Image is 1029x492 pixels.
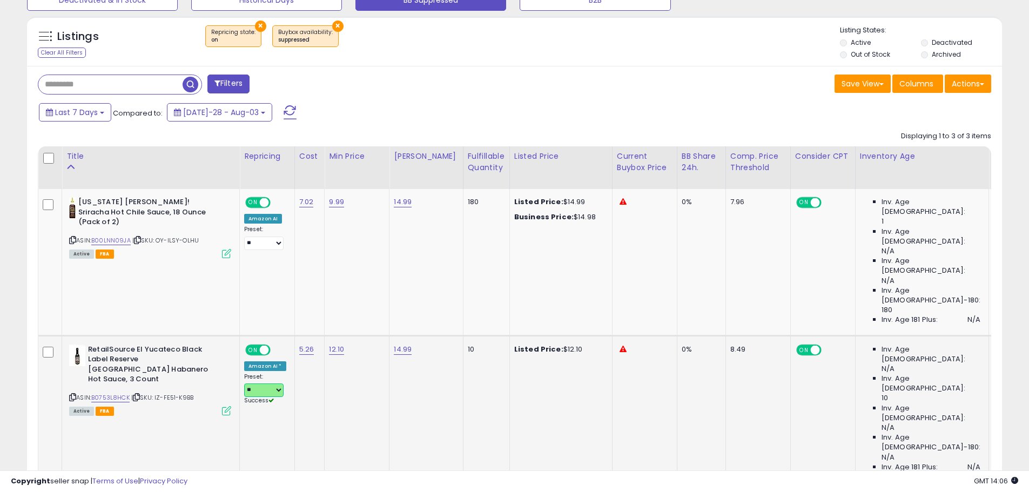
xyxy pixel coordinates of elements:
span: N/A [882,453,895,462]
p: Listing States: [840,25,1002,36]
label: Out of Stock [851,50,890,59]
img: 41ahZDdeD2L._SL40_.jpg [69,197,76,219]
div: $12.10 [514,345,604,354]
button: Actions [945,75,991,93]
div: Listed Price [514,151,608,162]
div: Min Price [329,151,385,162]
a: 7.02 [299,197,314,207]
div: $14.98 [514,212,604,222]
span: Last 7 Days [55,107,98,118]
span: 1 [882,217,884,226]
div: ASIN: [69,345,231,415]
img: 41gPcytFJLL._SL40_.jpg [69,345,85,366]
span: 2025-08-11 14:06 GMT [974,476,1018,486]
span: Columns [899,78,933,89]
span: OFF [269,345,286,354]
button: Columns [892,75,943,93]
span: Repricing state : [211,28,255,44]
div: 0% [682,345,717,354]
span: Success [244,396,274,405]
span: 10 [882,393,888,403]
span: 180 [882,305,892,315]
label: Active [851,38,871,47]
div: ASIN: [69,197,231,257]
span: | SKU: IZ-FE51-K9BB [131,393,193,402]
span: N/A [882,364,895,374]
div: Consider CPT [795,151,851,162]
div: Clear All Filters [38,48,86,58]
label: Archived [932,50,961,59]
span: N/A [967,462,980,472]
span: N/A [882,423,895,433]
a: 14.99 [394,344,412,355]
span: Inv. Age [DEMOGRAPHIC_DATA]-180: [882,286,980,305]
a: 12.10 [329,344,344,355]
b: Listed Price: [514,197,563,207]
span: OFF [820,345,837,354]
span: | SKU: OY-ILSY-OLHU [132,236,199,245]
button: Last 7 Days [39,103,111,122]
b: Listed Price: [514,344,563,354]
span: ON [246,345,260,354]
span: N/A [882,246,895,256]
span: N/A [882,276,895,286]
div: Cost [299,151,320,162]
span: Compared to: [113,108,163,118]
div: 0% [682,197,717,207]
span: Inv. Age [DEMOGRAPHIC_DATA]: [882,197,980,217]
span: Inv. Age [DEMOGRAPHIC_DATA]: [882,345,980,364]
span: All listings currently available for purchase on Amazon [69,407,94,416]
button: × [332,21,344,32]
span: ON [246,198,260,207]
div: Comp. Price Threshold [730,151,786,173]
div: seller snap | | [11,476,187,487]
a: Terms of Use [92,476,138,486]
span: N/A [967,315,980,325]
span: [DATE]-28 - Aug-03 [183,107,259,118]
a: 14.99 [394,197,412,207]
div: 180 [468,197,501,207]
div: Title [66,151,235,162]
div: on [211,36,255,44]
span: ON [797,198,811,207]
div: 7.96 [730,197,782,207]
button: × [255,21,266,32]
button: Filters [207,75,250,93]
span: Inv. Age [DEMOGRAPHIC_DATA]: [882,374,980,393]
span: Inv. Age 181 Plus: [882,315,938,325]
div: suppressed [278,36,333,44]
div: Repricing [244,151,290,162]
b: [US_STATE] [PERSON_NAME]! Sriracha Hot Chile Sauce, 18 Ounce (Pack of 2) [78,197,210,230]
div: $14.99 [514,197,604,207]
div: Amazon AI * [244,361,286,371]
div: Current Buybox Price [617,151,672,173]
span: FBA [96,250,114,259]
div: 8.49 [730,345,782,354]
a: 9.99 [329,197,344,207]
div: Preset: [244,373,286,405]
button: Save View [835,75,891,93]
a: B0753L8HCK [91,393,130,402]
span: Inv. Age [DEMOGRAPHIC_DATA]-180: [882,433,980,452]
span: Inv. Age [DEMOGRAPHIC_DATA]: [882,256,980,275]
span: OFF [820,198,837,207]
span: Inv. Age 181 Plus: [882,462,938,472]
div: 10 [468,345,501,354]
div: Preset: [244,226,286,250]
h5: Listings [57,29,99,44]
div: Inventory Age [860,151,984,162]
span: Inv. Age [DEMOGRAPHIC_DATA]: [882,227,980,246]
span: OFF [269,198,286,207]
button: [DATE]-28 - Aug-03 [167,103,272,122]
strong: Copyright [11,476,50,486]
a: Privacy Policy [140,476,187,486]
div: [PERSON_NAME] [394,151,458,162]
b: Business Price: [514,212,574,222]
b: RetailSource El Yucateco Black Label Reserve [GEOGRAPHIC_DATA] Habanero Hot Sauce, 3 Count [88,345,219,387]
a: 5.26 [299,344,314,355]
div: Displaying 1 to 3 of 3 items [901,131,991,141]
a: B00LNN09JA [91,236,131,245]
span: All listings currently available for purchase on Amazon [69,250,94,259]
span: Inv. Age [DEMOGRAPHIC_DATA]: [882,403,980,423]
span: Buybox availability : [278,28,333,44]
